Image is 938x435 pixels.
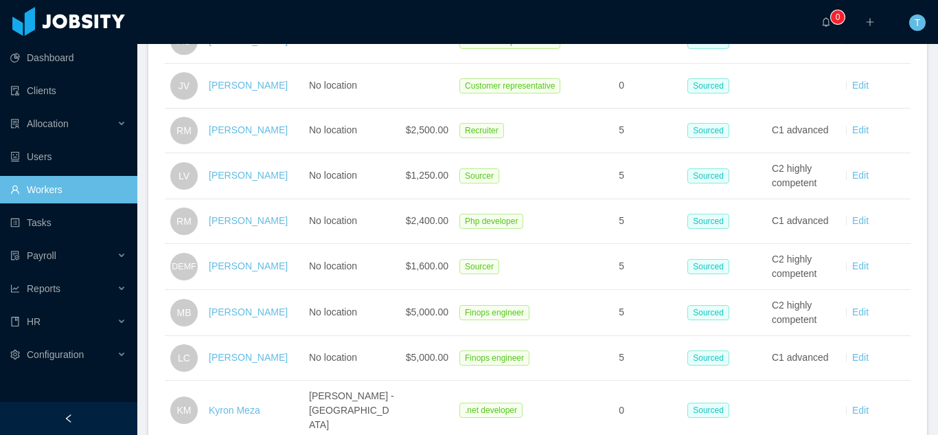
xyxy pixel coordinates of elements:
[687,350,729,366] span: Sourced
[209,80,288,91] a: [PERSON_NAME]
[10,176,126,203] a: icon: userWorkers
[304,109,400,153] td: No location
[406,170,448,181] span: $1,250.00
[687,78,729,93] span: Sourced
[304,199,400,244] td: No location
[459,259,499,274] span: Sourcer
[613,336,682,381] td: 5
[27,316,41,327] span: HR
[613,64,682,109] td: 0
[406,124,448,135] span: $2,500.00
[852,260,869,271] a: Edit
[209,306,288,317] a: [PERSON_NAME]
[406,352,448,363] span: $5,000.00
[613,153,682,199] td: 5
[766,109,835,153] td: C1 advanced
[304,336,400,381] td: No location
[865,17,875,27] i: icon: plus
[209,170,288,181] a: [PERSON_NAME]
[27,349,84,360] span: Configuration
[766,290,835,336] td: C2 highly competent
[687,123,729,138] span: Sourced
[613,244,682,290] td: 5
[172,254,196,279] span: DEMF
[179,72,190,100] span: JV
[766,244,835,290] td: C2 highly competent
[179,162,190,190] span: LV
[459,168,499,183] span: Sourcer
[687,259,729,274] span: Sourced
[766,336,835,381] td: C1 advanced
[831,10,845,24] sup: 0
[27,283,60,294] span: Reports
[177,299,192,326] span: MB
[10,284,20,293] i: icon: line-chart
[10,143,126,170] a: icon: robotUsers
[687,214,729,229] span: Sourced
[304,64,400,109] td: No location
[852,80,869,91] a: Edit
[459,305,529,320] span: Finops engineer
[613,109,682,153] td: 5
[687,403,729,418] span: Sourced
[687,305,729,320] span: Sourced
[304,153,400,199] td: No location
[10,350,20,359] i: icon: setting
[852,124,869,135] a: Edit
[766,153,835,199] td: C2 highly competent
[209,215,288,226] a: [PERSON_NAME]
[209,352,288,363] a: [PERSON_NAME]
[459,214,523,229] span: Php developer
[209,260,288,271] a: [PERSON_NAME]
[406,215,448,226] span: $2,400.00
[176,117,192,144] span: RM
[209,405,260,416] a: Kyron Meza
[766,199,835,244] td: C1 advanced
[459,78,560,93] span: Customer representative
[10,119,20,129] i: icon: solution
[406,306,448,317] span: $5,000.00
[304,290,400,336] td: No location
[209,124,288,135] a: [PERSON_NAME]
[10,317,20,326] i: icon: book
[10,77,126,104] a: icon: auditClients
[821,17,831,27] i: icon: bell
[852,170,869,181] a: Edit
[687,168,729,183] span: Sourced
[852,405,869,416] a: Edit
[10,251,20,260] i: icon: file-protect
[177,397,192,424] span: KM
[10,44,126,71] a: icon: pie-chartDashboard
[27,250,56,261] span: Payroll
[915,14,921,31] span: T
[178,344,190,372] span: LC
[852,306,869,317] a: Edit
[406,260,448,271] span: $1,600.00
[10,209,126,236] a: icon: profileTasks
[176,208,192,235] span: RM
[304,244,400,290] td: No location
[852,352,869,363] a: Edit
[459,403,523,418] span: .net developer
[459,350,529,366] span: Finops engineer
[852,215,869,226] a: Edit
[613,199,682,244] td: 5
[27,118,69,129] span: Allocation
[613,290,682,336] td: 5
[459,123,504,138] span: Recruiter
